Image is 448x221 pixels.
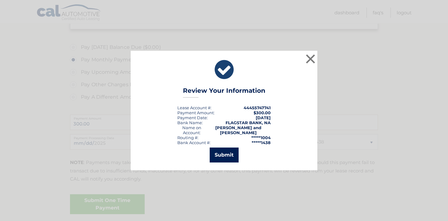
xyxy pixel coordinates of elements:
[215,125,261,135] strong: [PERSON_NAME] and [PERSON_NAME]
[177,140,211,145] div: Bank Account #:
[177,125,206,135] div: Name on Account:
[177,105,212,110] div: Lease Account #:
[304,53,317,65] button: ×
[244,105,271,110] strong: 44455747741
[210,148,239,162] button: Submit
[254,110,271,115] span: $300.00
[226,120,271,125] strong: FLAGSTAR BANK, NA
[183,87,265,98] h3: Review Your Information
[177,110,215,115] div: Payment Amount:
[177,120,203,125] div: Bank Name:
[177,115,208,120] div: :
[177,115,207,120] span: Payment Date
[177,135,198,140] div: Routing #:
[256,115,271,120] span: [DATE]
